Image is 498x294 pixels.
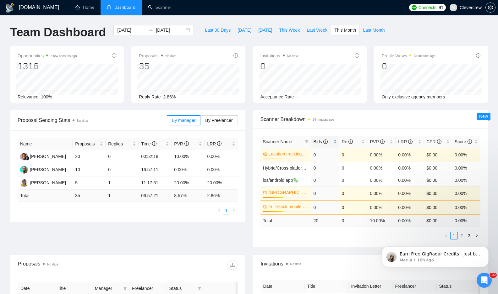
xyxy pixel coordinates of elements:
[304,137,310,146] span: filter
[458,232,465,239] li: 2
[228,262,237,267] span: download
[20,166,28,174] img: DK
[217,141,222,146] span: info-circle
[263,190,267,195] span: crown
[75,5,94,10] a: homeHome
[18,138,73,150] th: Name
[122,284,128,293] span: filter
[263,204,267,209] span: crown
[458,232,465,239] a: 2
[424,186,452,200] td: $0.00
[152,141,156,146] span: info-circle
[450,232,458,239] li: 1
[205,150,238,163] td: 0.00%
[77,119,88,123] span: No data
[75,140,98,147] span: Proposals
[452,148,480,162] td: 0.00%
[408,139,413,144] span: info-circle
[451,5,456,10] span: user
[424,200,452,214] td: $0.00
[367,148,396,162] td: 0.00%
[296,94,299,99] span: --
[419,4,437,11] span: Connects:
[18,94,38,99] span: Relevance
[260,214,311,227] td: Total
[437,280,481,292] th: Status
[30,153,66,160] div: [PERSON_NAME]
[108,140,131,147] span: Replies
[112,53,116,58] span: info-circle
[10,25,106,40] h1: Team Dashboard
[205,27,231,34] span: Last 30 Days
[41,94,52,99] span: 100%
[215,207,223,214] button: left
[349,280,393,292] th: Invitation Letter
[370,139,385,144] span: PVR
[372,233,498,277] iframe: Intercom notifications message
[106,190,139,202] td: 1
[30,166,66,173] div: [PERSON_NAME]
[139,150,172,163] td: 00:52:18
[207,141,222,146] span: LRR
[311,148,339,162] td: 0
[148,28,153,33] span: to
[269,203,307,210] a: Full-stack mobile - Lavazza ✅
[148,28,153,33] span: swap-right
[452,162,480,174] td: 0.00%
[473,232,480,239] li: Next Page
[95,285,121,292] span: Manager
[223,207,230,214] a: 1
[331,25,359,35] button: This Month
[263,139,292,144] span: Scanner Name
[437,139,441,144] span: info-circle
[205,176,238,190] td: 20.00%
[172,163,205,176] td: 0.00%
[424,174,452,186] td: $0.00
[307,27,327,34] span: Last Week
[107,5,111,9] span: dashboard
[18,52,77,60] span: Opportunities
[396,174,424,186] td: 0.00%
[5,3,15,13] img: logo
[73,150,106,163] td: 20
[348,139,353,144] span: info-circle
[30,179,66,186] div: [PERSON_NAME]
[184,141,189,146] span: info-circle
[198,286,201,290] span: filter
[396,162,424,174] td: 0.00%
[314,139,328,144] span: Bids
[139,176,172,190] td: 11:17:51
[305,140,309,144] span: filter
[232,209,236,213] span: right
[20,180,66,185] a: TY[PERSON_NAME]
[452,186,480,200] td: 0.00%
[465,232,473,239] li: 3
[201,25,234,35] button: Last 30 Days
[255,25,276,35] button: [DATE]
[260,52,298,60] span: Invitations
[260,60,298,72] div: 0
[261,260,480,268] span: Invitations
[117,27,146,34] input: Start date
[238,27,251,34] span: [DATE]
[382,52,435,60] span: Profile Views
[359,25,388,35] button: Last Month
[486,5,495,10] span: setting
[139,190,172,202] td: 06:57:21
[139,52,176,60] span: Proposals
[468,139,472,144] span: info-circle
[172,150,205,163] td: 10.00%
[412,5,417,10] img: upwork-logo.png
[311,214,339,227] td: 20
[205,163,238,176] td: 0.00%
[311,186,339,200] td: 0
[424,148,452,162] td: $0.00
[263,152,267,156] span: crown
[18,260,128,270] div: Proposals
[455,139,472,144] span: Score
[443,232,450,239] li: Previous Page
[303,25,331,35] button: Last Week
[424,214,452,227] td: $ 0.00
[139,94,161,99] span: Reply Rate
